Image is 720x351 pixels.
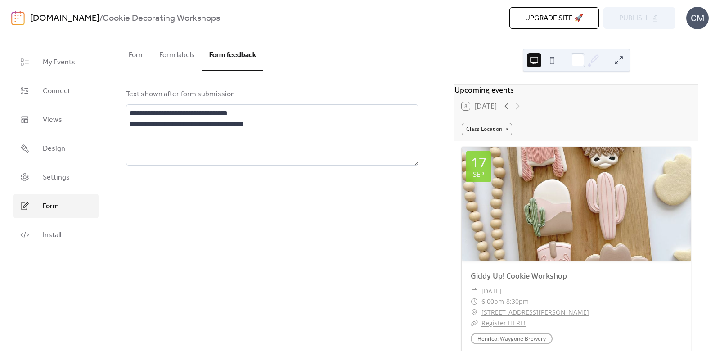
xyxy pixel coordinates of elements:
button: Form labels [152,36,202,70]
div: Text shown after form submission [126,89,417,100]
a: My Events [13,50,99,74]
button: Form feedback [202,36,263,71]
span: 8:30pm [506,296,529,307]
div: ​ [471,307,478,318]
a: Form [13,194,99,218]
b: Cookie Decorating Workshops [103,10,220,27]
div: Sep [473,171,484,178]
div: CM [686,7,709,29]
span: Install [43,230,61,241]
span: Views [43,115,62,126]
a: Settings [13,165,99,189]
span: Design [43,144,65,154]
div: 17 [471,156,486,169]
a: Register HERE! [481,319,526,327]
div: ​ [471,296,478,307]
div: ​ [471,286,478,297]
button: Upgrade site 🚀 [509,7,599,29]
img: logo [11,11,25,25]
button: Form [121,36,152,70]
span: Form [43,201,59,212]
a: Giddy Up! Cookie Workshop [471,271,567,281]
a: [STREET_ADDRESS][PERSON_NAME] [481,307,589,318]
a: Install [13,223,99,247]
span: Settings [43,172,70,183]
a: [DOMAIN_NAME] [30,10,99,27]
a: Design [13,136,99,161]
span: Upgrade site 🚀 [525,13,583,24]
a: Connect [13,79,99,103]
span: - [504,296,506,307]
span: 6:00pm [481,296,504,307]
span: My Events [43,57,75,68]
div: Upcoming events [454,85,698,95]
a: Views [13,108,99,132]
span: Connect [43,86,70,97]
div: ​ [471,318,478,328]
b: / [99,10,103,27]
span: [DATE] [481,286,502,297]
